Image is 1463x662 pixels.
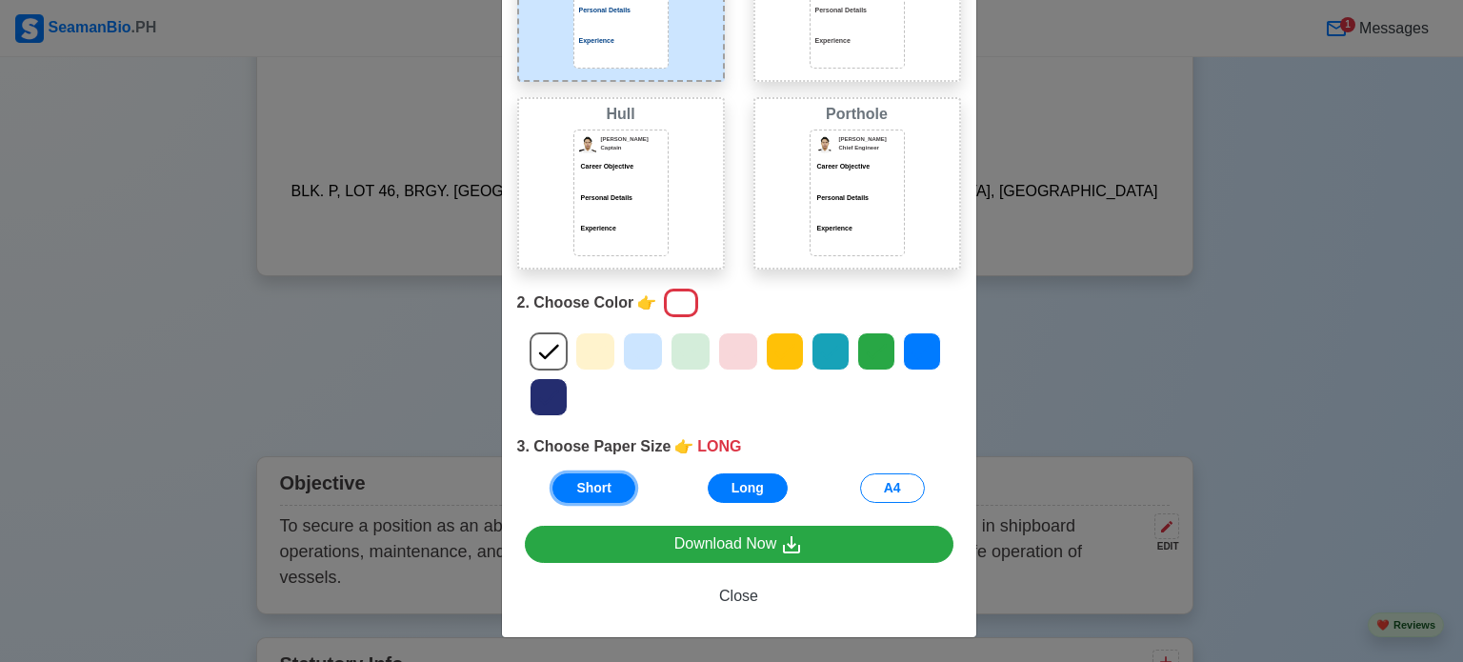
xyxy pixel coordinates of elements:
[719,588,758,604] span: Close
[552,473,635,503] button: Short
[525,578,953,614] button: Close
[815,162,899,172] div: Career Objective
[525,526,953,563] a: Download Now
[815,193,899,204] div: Personal Details
[579,36,663,47] p: Experience
[815,224,899,234] div: Experience
[517,435,961,458] div: 3. Choose Paper Size
[637,291,656,314] span: point
[759,103,955,126] div: Porthole
[674,532,804,556] div: Download Now
[815,36,899,47] p: Experience
[708,473,788,503] button: Long
[839,135,899,144] p: [PERSON_NAME]
[601,135,663,144] p: [PERSON_NAME]
[674,435,693,458] span: point
[601,144,663,152] p: Captain
[579,193,663,204] p: Personal Details
[579,224,663,234] p: Experience
[517,285,961,321] div: 2. Choose Color
[815,6,899,16] p: Personal Details
[839,144,899,152] p: Chief Engineer
[579,6,663,16] p: Personal Details
[860,473,925,503] button: A4
[579,162,663,172] p: Career Objective
[697,435,741,458] span: LONG
[523,103,719,126] div: Hull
